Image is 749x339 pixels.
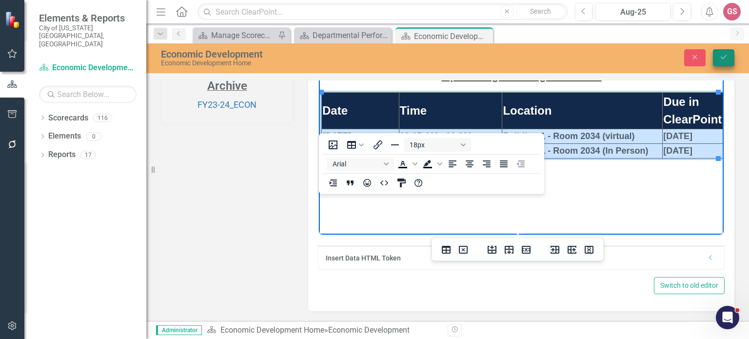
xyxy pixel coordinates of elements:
[197,100,256,110] a: FY23-24_ECON
[39,62,137,74] a: Economic Development Home
[495,157,512,171] button: Justify
[564,243,580,257] button: Insert column after
[207,79,247,93] strong: Archive
[48,131,81,142] a: Elements
[39,12,137,24] span: Elements & Reports
[39,24,137,48] small: City of [US_STATE][GEOGRAPHIC_DATA], [GEOGRAPHIC_DATA]
[581,243,597,257] button: Delete column
[410,176,427,190] button: Help
[484,243,500,257] button: Insert row before
[342,176,358,190] button: Blockquote
[328,325,410,335] div: Economic Development
[404,138,471,152] button: Font size 18px
[313,29,389,41] div: Departmental Performance Plans - 3 Columns
[455,243,472,257] button: Delete table
[39,86,137,103] input: Search Below...
[370,138,386,152] button: Insert/edit link
[654,277,725,294] button: Switch to old editor
[326,253,702,263] div: Insert Data HTML Token
[48,113,88,124] a: Scorecards
[599,6,667,18] div: Aug-25
[516,5,565,19] button: Search
[444,157,461,171] button: Align left
[547,243,563,257] button: Insert column before
[595,3,670,20] button: Aug-25
[723,3,741,20] button: GS
[501,243,517,257] button: Insert row after
[220,325,324,335] a: Economic Development Home
[410,141,457,149] span: 18px
[414,30,491,42] div: Economic Development
[438,243,454,257] button: Table properties
[197,3,567,20] input: Search ClearPoint...
[325,138,341,152] button: Insert image
[394,157,419,171] div: Text color Black
[333,160,380,168] span: Arial
[93,114,112,122] div: 116
[80,151,96,159] div: 17
[211,29,276,41] div: Manage Scorecards
[3,40,29,53] strong: Date
[478,157,495,171] button: Align right
[48,149,76,160] a: Reports
[161,60,478,67] div: Economic Development Home
[195,29,276,41] a: Manage Scorecards
[419,157,444,171] div: Background color Black
[518,243,534,257] button: Delete row
[327,157,394,171] button: Font Arial
[5,11,22,28] img: ClearPoint Strategy
[325,176,341,190] button: Increase indent
[342,138,369,152] button: Table
[530,7,551,15] span: Search
[296,29,389,41] a: Departmental Performance Plans - 3 Columns
[184,40,233,53] strong: Location
[161,49,478,60] div: Economic Development
[122,4,282,18] strong: Upcoming Meeting Schedule
[86,132,101,140] div: 0
[359,176,375,190] button: Emojis
[387,138,403,152] button: Horizontal line
[716,306,739,329] iframe: Intercom live chat
[376,176,393,190] button: HTML Editor
[81,40,108,53] strong: Time
[344,31,403,61] strong: Due in ClearPoint
[512,157,529,171] button: Decrease indent
[156,325,202,335] span: Administrator
[393,176,410,190] button: CSS Editor
[207,325,440,336] div: »
[461,157,478,171] button: Align center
